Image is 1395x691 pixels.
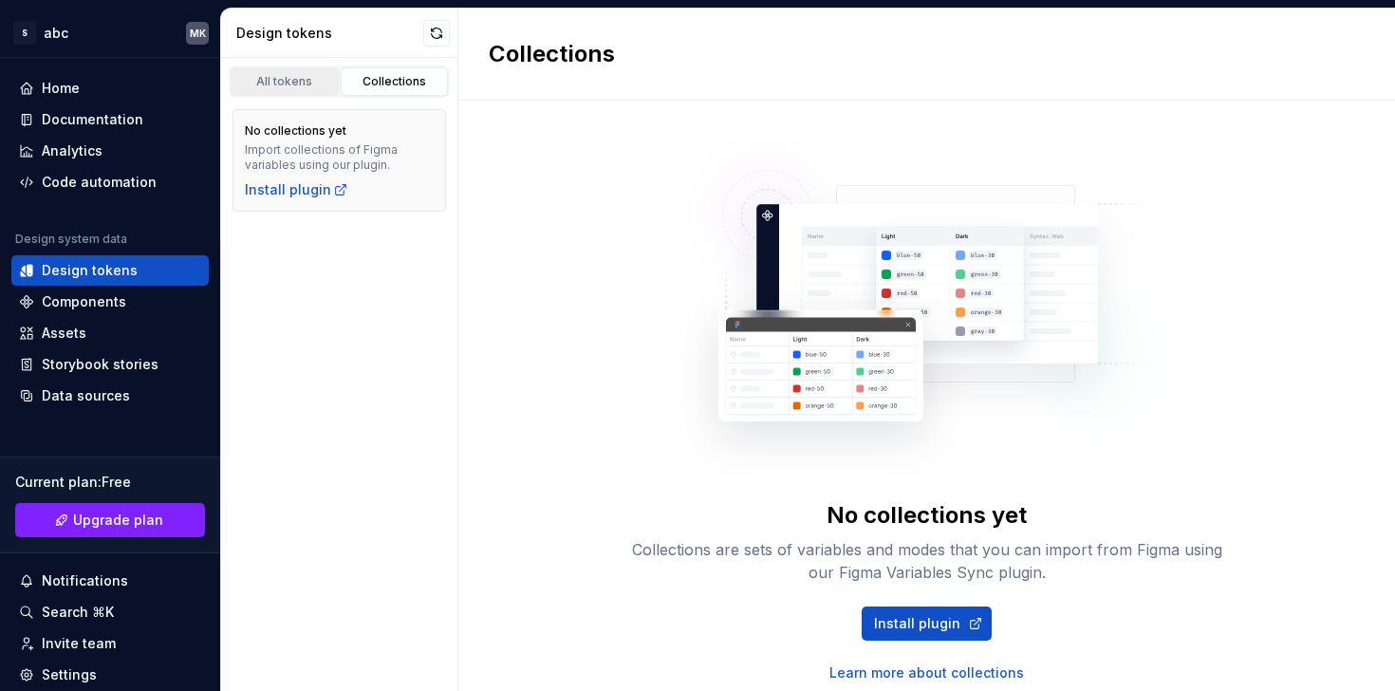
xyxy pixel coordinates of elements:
[489,39,615,69] h2: Collections
[11,167,209,197] a: Code automation
[4,12,216,53] button: SabcMK
[11,597,209,627] button: Search ⌘K
[245,123,346,139] div: No collections yet
[42,173,157,192] div: Code automation
[11,628,209,659] a: Invite team
[11,104,209,135] a: Documentation
[827,500,1027,531] div: No collections yet
[11,381,209,411] a: Data sources
[42,141,102,160] div: Analytics
[42,571,128,590] div: Notifications
[42,355,158,374] div: Storybook stories
[11,566,209,596] button: Notifications
[236,24,423,43] div: Design tokens
[11,660,209,690] a: Settings
[42,665,97,684] div: Settings
[237,74,332,89] div: All tokens
[245,180,348,199] a: Install plugin
[42,603,114,622] div: Search ⌘K
[42,634,116,653] div: Invite team
[862,607,992,641] a: Install plugin
[15,503,205,537] a: Upgrade plan
[874,614,960,633] span: Install plugin
[245,142,434,173] div: Import collections of Figma variables using our plugin.
[829,663,1024,682] a: Learn more about collections
[42,324,86,343] div: Assets
[11,349,209,380] a: Storybook stories
[11,136,209,166] a: Analytics
[73,511,163,530] span: Upgrade plan
[11,318,209,348] a: Assets
[44,24,68,43] div: abc
[11,255,209,286] a: Design tokens
[15,473,205,492] div: Current plan : Free
[11,73,209,103] a: Home
[13,22,36,45] div: S
[11,287,209,317] a: Components
[42,292,126,311] div: Components
[347,74,442,89] div: Collections
[42,386,130,405] div: Data sources
[623,538,1231,584] div: Collections are sets of variables and modes that you can import from Figma using our Figma Variab...
[42,79,80,98] div: Home
[42,261,138,280] div: Design tokens
[15,232,127,247] div: Design system data
[42,110,143,129] div: Documentation
[190,26,206,41] div: MK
